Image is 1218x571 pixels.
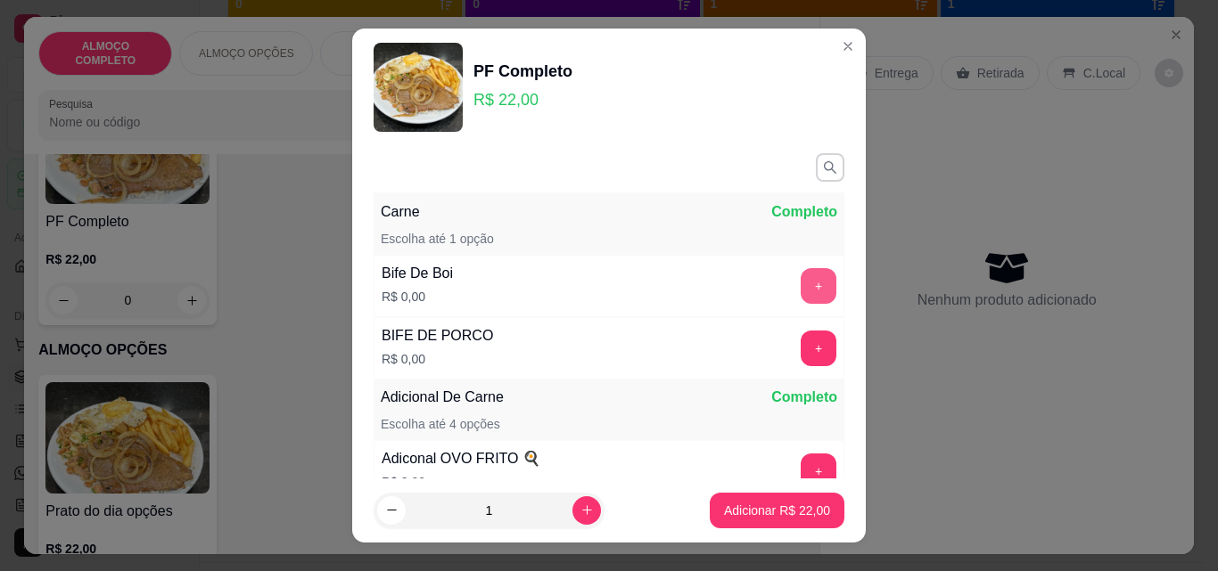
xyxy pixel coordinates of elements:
[801,268,836,304] button: add
[382,350,493,368] p: R$ 0,00
[377,496,406,525] button: decrease-product-quantity
[572,496,601,525] button: increase-product-quantity
[801,453,836,489] button: add
[381,387,504,408] p: Adicional De Carne
[374,43,463,132] img: product-image
[382,325,493,347] div: BIFE DE PORCO
[381,415,500,433] p: Escolha até 4 opções
[382,263,453,284] div: Bife De Boi
[710,493,844,528] button: Adicionar R$ 22,00
[771,201,837,223] p: Completo
[382,288,453,306] p: R$ 0,00
[382,473,540,491] p: R$ 3,00
[801,330,836,366] button: add
[473,59,572,84] div: PF Completo
[834,32,862,61] button: Close
[473,87,572,112] p: R$ 22,00
[381,201,420,223] p: Carne
[381,230,494,248] p: Escolha até 1 opção
[382,448,540,469] div: Adiconal OVO FRITO 🍳
[724,502,830,519] p: Adicionar R$ 22,00
[771,387,837,408] p: Completo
